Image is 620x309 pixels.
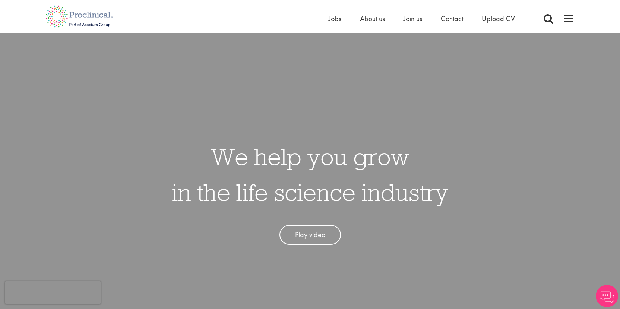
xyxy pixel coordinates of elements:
[172,139,448,210] h1: We help you grow in the life science industry
[404,14,422,23] a: Join us
[482,14,515,23] a: Upload CV
[279,225,341,245] a: Play video
[596,285,618,307] img: Chatbot
[441,14,463,23] a: Contact
[329,14,341,23] a: Jobs
[360,14,385,23] a: About us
